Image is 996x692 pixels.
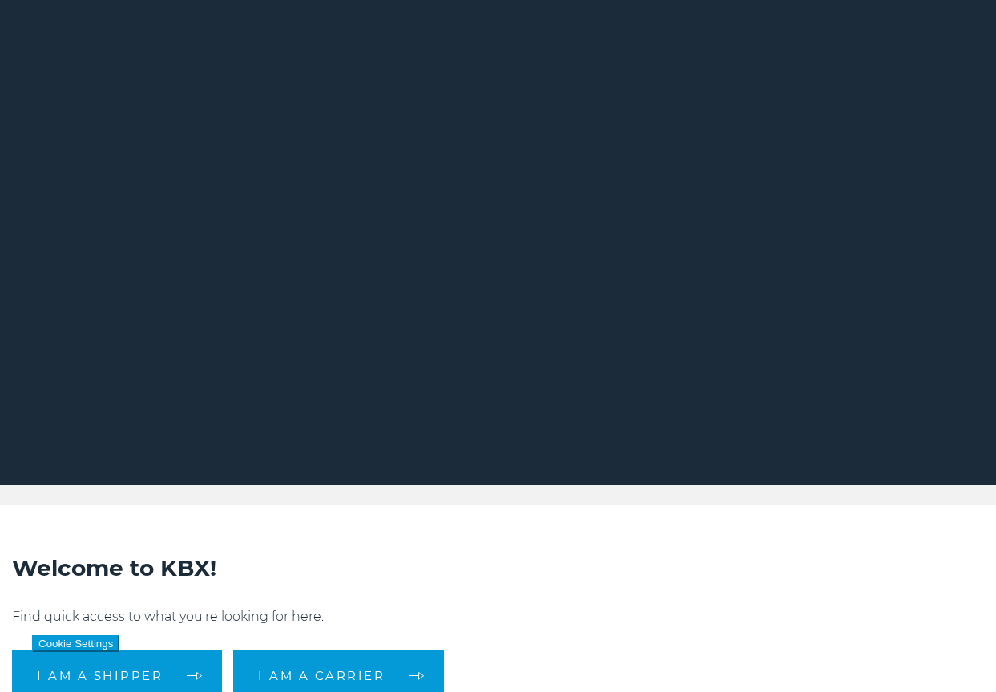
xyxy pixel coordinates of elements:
[37,670,163,682] span: I am a shipper
[12,607,984,626] p: Find quick access to what you're looking for here.
[258,670,385,682] span: I am a carrier
[32,635,119,652] button: Cookie Settings
[12,553,984,583] h2: Welcome to KBX!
